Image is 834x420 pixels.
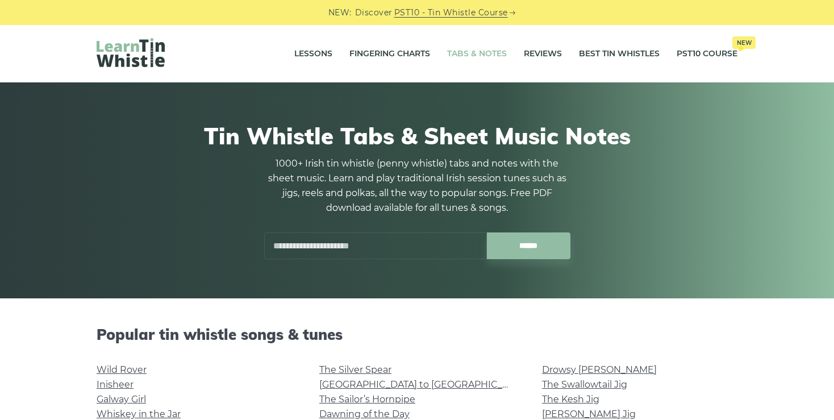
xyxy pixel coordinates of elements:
[542,364,657,375] a: Drowsy [PERSON_NAME]
[732,36,756,49] span: New
[97,394,146,405] a: Galway Girl
[97,364,147,375] a: Wild Rover
[264,156,570,215] p: 1000+ Irish tin whistle (penny whistle) tabs and notes with the sheet music. Learn and play tradi...
[319,364,391,375] a: The Silver Spear
[447,40,507,68] a: Tabs & Notes
[97,326,737,343] h2: Popular tin whistle songs & tunes
[319,394,415,405] a: The Sailor’s Hornpipe
[542,409,636,419] a: [PERSON_NAME] Jig
[97,122,737,149] h1: Tin Whistle Tabs & Sheet Music Notes
[319,379,529,390] a: [GEOGRAPHIC_DATA] to [GEOGRAPHIC_DATA]
[97,409,181,419] a: Whiskey in the Jar
[542,379,627,390] a: The Swallowtail Jig
[677,40,737,68] a: PST10 CourseNew
[319,409,410,419] a: Dawning of the Day
[294,40,332,68] a: Lessons
[97,38,165,67] img: LearnTinWhistle.com
[97,379,134,390] a: Inisheer
[579,40,660,68] a: Best Tin Whistles
[524,40,562,68] a: Reviews
[542,394,599,405] a: The Kesh Jig
[349,40,430,68] a: Fingering Charts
